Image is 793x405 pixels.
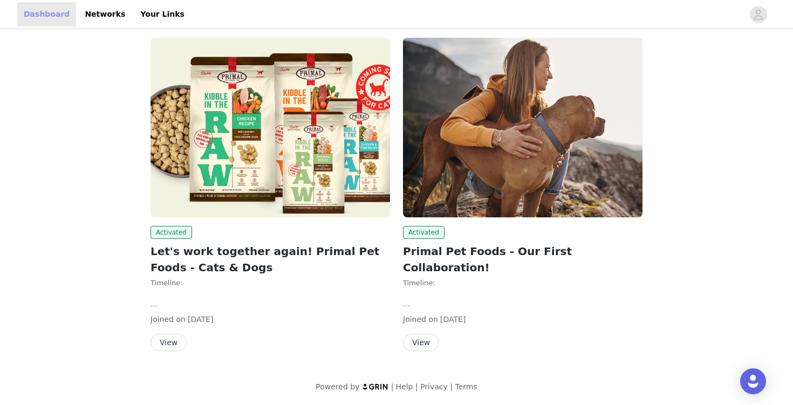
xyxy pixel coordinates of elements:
button: View [403,334,439,351]
span: Activated [151,226,192,239]
img: Primal Pet Foods (Joybyte) [403,38,642,217]
span: | [415,382,418,391]
span: [DATE] [188,315,213,324]
h2: Primal Pet Foods - Our First Collaboration! [403,243,642,276]
img: logo [362,383,389,390]
div: avatar [753,6,763,23]
p: Timeline: [403,278,642,289]
button: View [151,334,187,351]
span: Activated [403,226,445,239]
img: Primal Pet Foods (Joybyte) [151,38,390,217]
a: Help [396,382,413,391]
a: Networks [78,2,132,26]
a: Terms [455,382,477,391]
span: | [391,382,394,391]
span: Powered by [316,382,359,391]
span: | [450,382,453,391]
h2: Let's work together again! Primal Pet Foods - Cats & Dogs [151,243,390,276]
a: Dashboard [17,2,76,26]
a: View [403,339,439,347]
a: Your Links [134,2,191,26]
span: [DATE] [440,315,466,324]
p: Timeline: [151,278,390,289]
span: Joined on [403,315,438,324]
div: Open Intercom Messenger [740,368,766,394]
a: View [151,339,187,347]
a: Privacy [420,382,448,391]
span: Joined on [151,315,186,324]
